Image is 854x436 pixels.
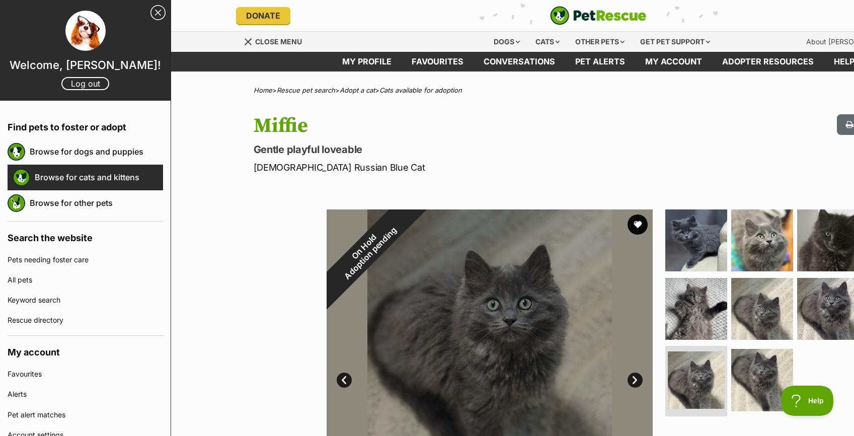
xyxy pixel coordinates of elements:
a: PetRescue [550,6,647,25]
a: conversations [474,52,565,71]
img: iconc.png [356,1,365,8]
div: Get pet support [633,32,717,52]
div: Cats [528,32,567,52]
iframe: Help Scout Beacon - Open [781,386,834,416]
a: Prev [337,373,352,388]
img: Photo of Miffie [731,209,793,271]
img: Photo of Miffie [731,278,793,340]
a: Pet alerts [565,52,635,71]
img: consumer-privacy-logo.png [1,1,9,9]
button: favourite [628,214,648,235]
h1: Miffie [254,114,679,137]
a: Pet alert matches [8,405,163,425]
img: logo-cat-932fe2b9b8326f06289b0f2fb663e598f794de774fb13d1741a6617ecf9a85b4.svg [550,6,647,25]
img: Photo of Miffie [731,349,793,411]
a: Browse for other pets [30,192,163,213]
a: My account [635,52,712,71]
a: Menu [244,32,309,50]
a: All pets [8,270,163,290]
img: Photo of Miffie [665,278,727,340]
div: On Hold [300,183,434,317]
a: Favourites [8,364,163,384]
a: Favourites [402,52,474,71]
a: Log out [61,77,109,90]
span: Close menu [255,37,302,46]
img: Photo of Miffie [668,351,725,408]
a: Donate [236,7,290,24]
h4: My account [8,336,163,364]
a: Cats available for adoption [379,86,462,94]
a: Rescue pet search [277,86,335,94]
img: Photo of Miffie [665,209,727,271]
a: Pets needing foster care [8,250,163,270]
a: Close Sidebar [150,5,166,20]
a: Browse for cats and kittens [35,167,163,188]
a: Alerts [8,384,163,404]
a: Privacy Notification [356,1,366,9]
p: Gentle playful loveable [254,142,679,157]
span: Adoption pending [338,222,403,286]
img: consumer-privacy-logo.png [357,1,365,9]
h4: Search the website [8,222,163,250]
img: petrescue logo [8,194,25,212]
a: Keyword search [8,290,163,310]
h4: Find pets to foster or adopt [8,111,163,139]
div: Dogs [487,32,527,52]
a: Adopt a cat [340,86,375,94]
a: Browse for dogs and puppies [30,141,163,162]
img: petrescue logo [8,143,25,161]
a: Next [628,373,643,388]
img: profile image [65,11,106,51]
a: Home [254,86,272,94]
img: petrescue logo [13,169,30,186]
a: Rescue directory [8,310,163,330]
a: My profile [332,52,402,71]
p: [DEMOGRAPHIC_DATA] Russian Blue Cat [254,161,679,174]
div: Other pets [568,32,632,52]
a: Adopter resources [712,52,824,71]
